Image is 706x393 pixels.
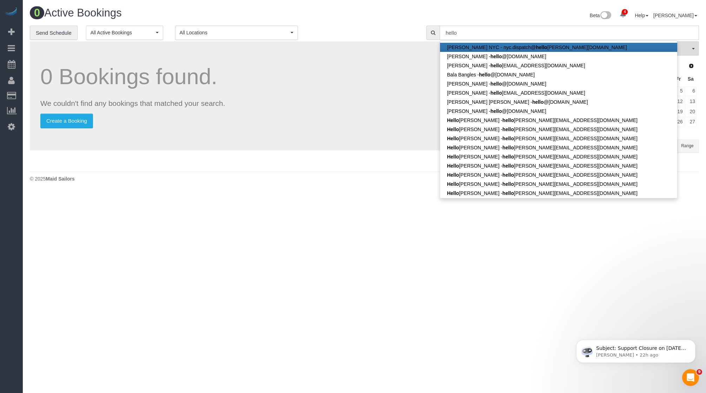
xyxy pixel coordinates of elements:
a: Beta [590,13,612,18]
span: All Locations [180,29,289,36]
a: Hello[PERSON_NAME] -hello[PERSON_NAME][EMAIL_ADDRESS][DOMAIN_NAME] [440,179,677,189]
strong: hello [491,81,502,87]
h1: Active Bookings [30,7,359,19]
div: © 2025 [30,175,699,182]
strong: hello [502,163,514,169]
a: [PERSON_NAME] [PERSON_NAME] -hello@[DOMAIN_NAME] [440,97,677,107]
a: 26 [673,117,684,127]
strong: hello [491,90,502,96]
strong: Hello [447,172,459,178]
a: 5 [673,87,684,96]
a: Hello[PERSON_NAME] -hello[PERSON_NAME][EMAIL_ADDRESS][DOMAIN_NAME] [440,134,677,143]
span: Next [688,63,694,69]
strong: hello [502,136,514,141]
button: All Active Bookings [86,26,163,40]
strong: Hello [447,154,459,160]
strong: hello [502,117,514,123]
a: Create a Booking [40,114,93,128]
a: Hello[PERSON_NAME] -hello[PERSON_NAME][EMAIL_ADDRESS][DOMAIN_NAME] [440,170,677,179]
a: Hello[PERSON_NAME] -hello[PERSON_NAME][EMAIL_ADDRESS][DOMAIN_NAME] [440,189,677,198]
input: Enter the first 3 letters of the name to search [440,26,699,40]
a: Next [686,61,696,71]
a: Bala Bangles -hello@[DOMAIN_NAME] [440,70,677,79]
a: 6 [685,87,697,96]
a: [PERSON_NAME] -hello@[DOMAIN_NAME] [440,52,677,61]
strong: hello [491,108,502,114]
a: [PERSON_NAME] [653,13,697,18]
span: Friday [676,76,681,82]
a: 12 [673,97,684,106]
span: All Active Bookings [91,29,154,36]
button: Range [676,140,699,153]
strong: hello [502,127,514,132]
strong: hello [502,181,514,187]
span: Saturday [688,76,694,82]
a: Hello[PERSON_NAME] -hello[PERSON_NAME][EMAIL_ADDRESS][DOMAIN_NAME] [440,161,677,170]
a: 20 [685,107,697,116]
strong: hello [491,54,502,59]
strong: Hello [447,136,459,141]
strong: hello [502,172,514,178]
strong: Maid Sailors [46,176,74,182]
a: Hello[PERSON_NAME] -hello[PERSON_NAME][EMAIL_ADDRESS][DOMAIN_NAME] [440,125,677,134]
strong: hello [502,154,514,160]
img: New interface [600,11,611,20]
a: [PERSON_NAME] -hello@[DOMAIN_NAME] [440,198,677,207]
strong: Hello [447,145,459,150]
iframe: Intercom live chat [682,369,699,386]
a: [PERSON_NAME] -hello[EMAIL_ADDRESS][DOMAIN_NAME] [440,61,677,70]
span: 9 [697,369,702,375]
strong: hello [502,190,514,196]
iframe: Intercom notifications message [566,325,706,374]
strong: Hello [447,163,459,169]
a: 4 [616,7,630,22]
strong: Hello [447,190,459,196]
strong: hello [502,145,514,150]
a: [PERSON_NAME] -hello[EMAIL_ADDRESS][DOMAIN_NAME] [440,88,677,97]
a: 13 [685,97,697,106]
a: Hello[PERSON_NAME] -hello[PERSON_NAME][EMAIL_ADDRESS][DOMAIN_NAME] [440,152,677,161]
a: [PERSON_NAME] NYC - nyc.dispatch@hello[PERSON_NAME][DOMAIN_NAME] [440,43,677,52]
a: 19 [673,107,684,116]
strong: Hello [447,181,459,187]
a: Help [635,13,648,18]
strong: hello [536,45,547,50]
img: Automaid Logo [4,7,18,17]
a: [PERSON_NAME] -hello@[DOMAIN_NAME] [440,107,677,116]
strong: hello [479,72,491,77]
a: Hello[PERSON_NAME] -hello[PERSON_NAME][EMAIL_ADDRESS][DOMAIN_NAME] [440,143,677,152]
strong: Hello [447,127,459,132]
span: 0 [30,6,44,19]
p: We couldn't find any bookings that matched your search. [40,98,595,108]
button: All Locations [175,26,298,40]
strong: hello [491,63,502,68]
a: Send Schedule [30,26,78,40]
a: [PERSON_NAME] -hello@[DOMAIN_NAME] [440,79,677,88]
strong: Hello [447,117,459,123]
a: 27 [685,117,697,127]
strong: hello [532,99,544,105]
span: 4 [622,9,628,15]
a: Hello[PERSON_NAME] -hello[PERSON_NAME][EMAIL_ADDRESS][DOMAIN_NAME] [440,116,677,125]
h1: 0 Bookings found. [40,65,595,89]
